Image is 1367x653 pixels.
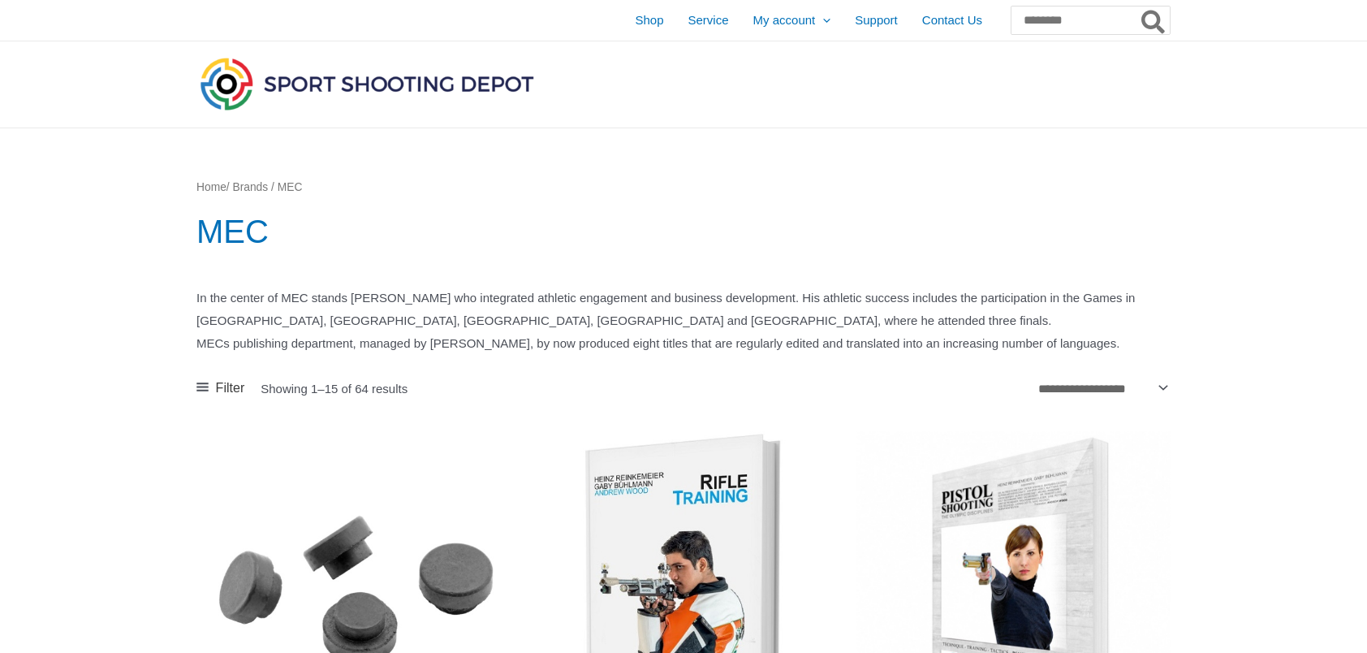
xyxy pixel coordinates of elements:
h1: MEC [196,209,1171,254]
a: Home [196,181,226,193]
img: Sport Shooting Depot [196,54,537,114]
select: Shop order [1032,376,1171,400]
a: Filter [196,376,244,400]
p: In the center of MEC stands [PERSON_NAME] who integrated athletic engagement and business develop... [196,287,1171,355]
nav: Breadcrumb [196,177,1171,198]
p: Showing 1–15 of 64 results [261,383,408,395]
button: Search [1138,6,1170,34]
span: Filter [216,376,245,400]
